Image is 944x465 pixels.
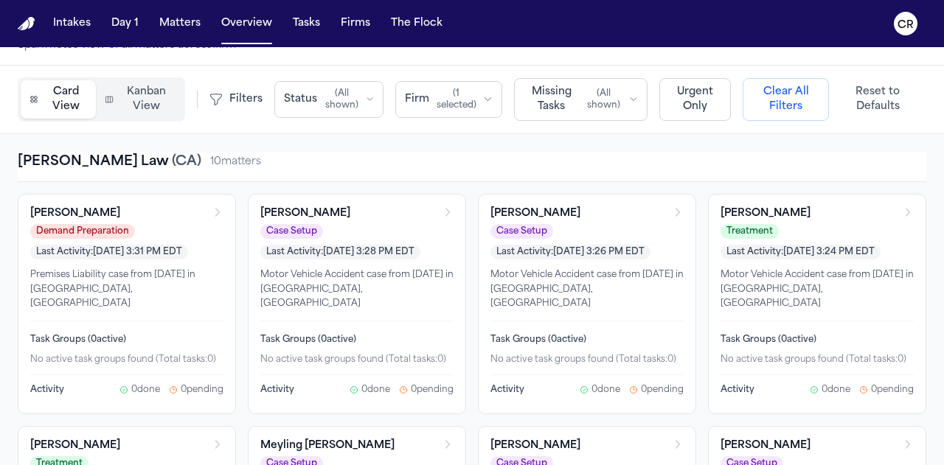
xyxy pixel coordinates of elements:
[210,155,261,169] span: 10 matter s
[229,92,263,107] span: Filters
[490,224,553,239] span: Case Setup
[18,17,35,31] img: Finch Logo
[30,354,223,366] div: No active task groups found (Total tasks: 0 )
[721,245,881,259] span: Last Activity: [DATE] 3:24 PM EDT
[721,335,816,344] span: Task Groups ( 0 active)
[105,10,145,37] button: Day 1
[822,384,850,396] span: 0 done
[30,206,120,221] h3: [PERSON_NAME]
[524,85,578,114] span: Missing Tasks
[260,245,420,259] span: Last Activity: [DATE] 3:28 PM EDT
[669,85,721,114] span: Urgent Only
[435,88,476,111] span: ( 1 selected )
[490,438,580,453] h3: [PERSON_NAME]
[721,206,811,221] h3: [PERSON_NAME]
[248,194,466,414] div: Open matter: Jazzmin Cage
[153,10,206,37] button: Matters
[215,10,278,37] button: Overview
[395,81,502,118] button: Firm(1 selected)
[30,438,120,453] h3: [PERSON_NAME]
[260,268,454,312] p: Motor Vehicle Accident case from [DATE] in [GEOGRAPHIC_DATA], [GEOGRAPHIC_DATA]
[871,384,914,396] span: 0 pending
[490,384,524,396] span: Activity
[385,10,448,37] button: The Flock
[490,245,650,259] span: Last Activity: [DATE] 3:26 PM EDT
[490,354,684,366] div: No active task groups found (Total tasks: 0 )
[260,335,356,344] span: Task Groups ( 0 active)
[260,206,350,221] h3: [PERSON_NAME]
[490,268,684,312] p: Motor Vehicle Accident case from [DATE] in [GEOGRAPHIC_DATA], [GEOGRAPHIC_DATA]
[260,438,395,453] h3: Meyling [PERSON_NAME]
[131,384,160,396] span: 0 done
[169,155,201,169] span: ( CA )
[743,78,829,121] button: Clear All Filters
[411,384,454,396] span: 0 pending
[361,384,390,396] span: 0 done
[514,78,648,121] button: Missing Tasks(All shown)
[47,10,97,37] button: Intakes
[44,85,87,114] span: Card View
[490,335,586,344] span: Task Groups ( 0 active)
[260,384,294,396] span: Activity
[274,81,383,118] button: Status(All shown)
[18,152,201,172] h2: [PERSON_NAME] Law
[30,384,64,396] span: Activity
[721,224,779,239] span: Treatment
[287,10,326,37] button: Tasks
[120,85,173,114] span: Kanban View
[721,384,754,396] span: Activity
[284,92,317,107] span: Status
[335,10,376,37] button: Firms
[478,194,696,414] div: Open matter: Mauricio Briceño
[260,224,323,239] span: Case Setup
[721,438,811,453] h3: [PERSON_NAME]
[30,268,223,312] p: Premises Liability case from [DATE] in [GEOGRAPHIC_DATA], [GEOGRAPHIC_DATA]
[181,384,223,396] span: 0 pending
[490,206,580,221] h3: [PERSON_NAME]
[30,224,135,239] span: Demand Preparation
[260,354,454,366] div: No active task groups found (Total tasks: 0 )
[30,245,188,259] span: Last Activity: [DATE] 3:31 PM EDT
[18,17,35,31] a: Home
[21,80,96,119] button: Card View
[721,354,914,366] div: No active task groups found (Total tasks: 0 )
[323,88,359,111] span: ( All shown )
[659,78,731,121] button: Urgent Only
[405,92,429,107] span: Firm
[721,268,914,312] p: Motor Vehicle Accident case from [DATE] in [GEOGRAPHIC_DATA], [GEOGRAPHIC_DATA]
[641,384,684,396] span: 0 pending
[591,384,620,396] span: 0 done
[96,80,181,119] button: Kanban View
[585,88,623,111] span: ( All shown )
[18,194,236,414] div: Open matter: Tara Grubaugh
[30,335,126,344] span: Task Groups ( 0 active)
[708,194,926,414] div: Open matter: Jonathan Susas
[829,79,926,120] button: Reset to Defaults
